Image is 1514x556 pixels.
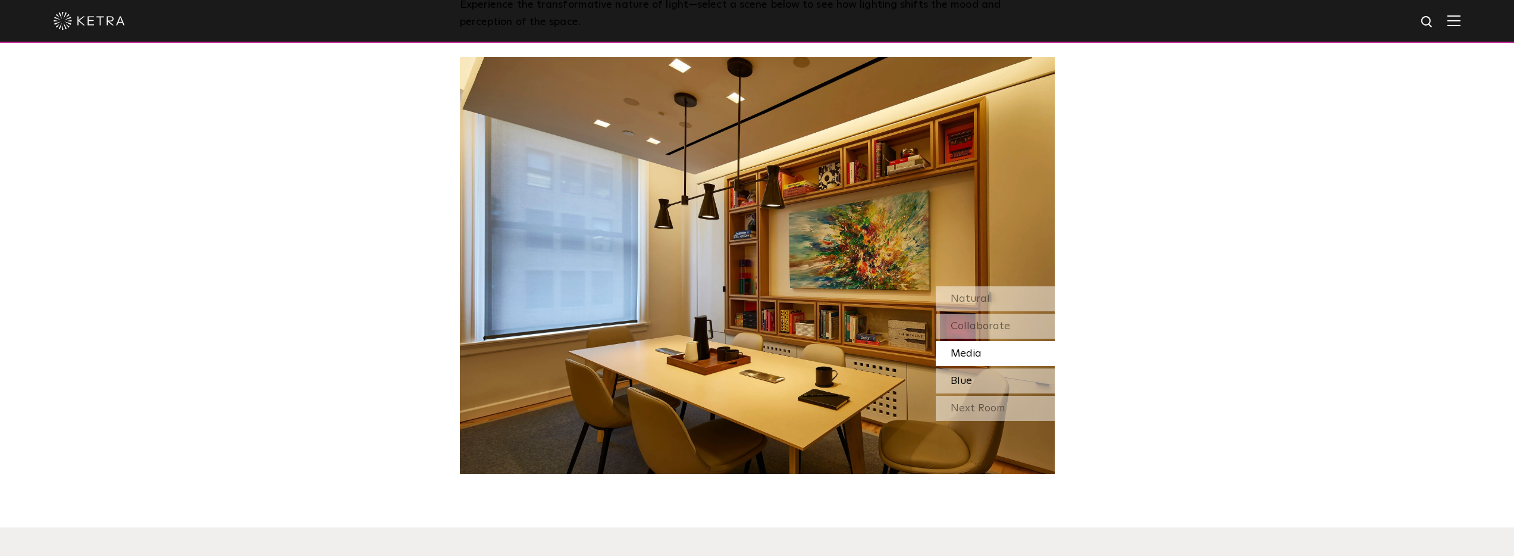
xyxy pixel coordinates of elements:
[1447,15,1460,26] img: Hamburger%20Nav.svg
[951,348,982,359] span: Media
[951,293,990,304] span: Natural
[951,321,1010,332] span: Collaborate
[54,12,125,30] img: ketra-logo-2019-white
[951,376,972,386] span: Blue
[460,57,1055,474] img: SS-Desktop-CEC-03
[1420,15,1435,30] img: search icon
[936,396,1055,421] div: Next Room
